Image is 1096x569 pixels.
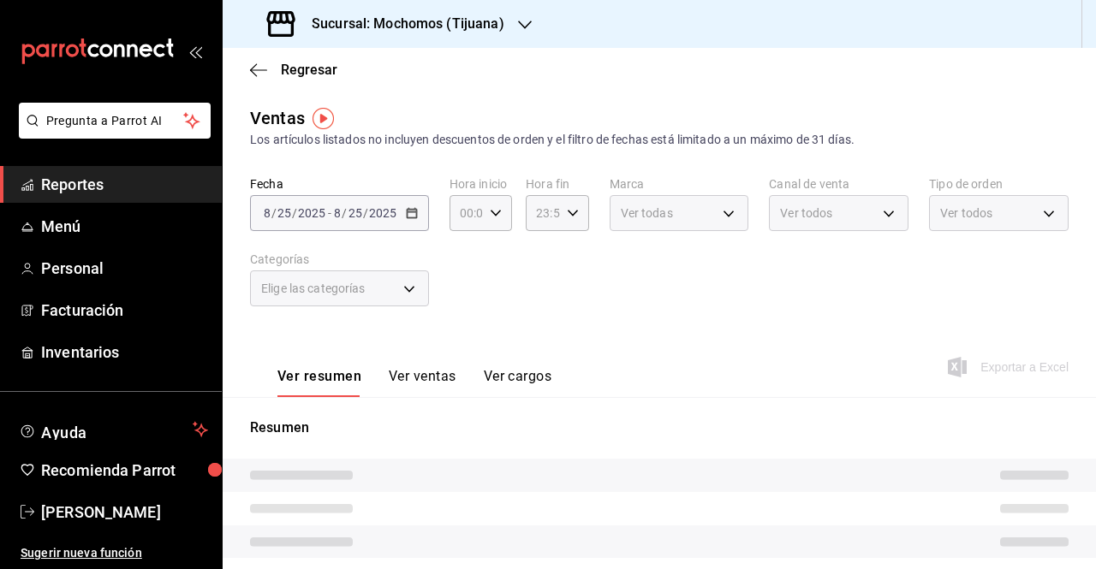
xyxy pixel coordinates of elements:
label: Hora fin [526,178,588,190]
button: Ver resumen [277,368,361,397]
div: Los artículos listados no incluyen descuentos de orden y el filtro de fechas está limitado a un m... [250,131,1069,149]
span: Pregunta a Parrot AI [46,112,184,130]
h3: Sucursal: Mochomos (Tijuana) [298,14,504,34]
input: -- [263,206,271,220]
span: Menú [41,215,208,238]
button: open_drawer_menu [188,44,202,58]
span: - [328,206,331,220]
label: Categorías [250,253,429,265]
span: Ayuda [41,419,186,440]
span: Inventarios [41,341,208,364]
span: / [342,206,347,220]
label: Hora inicio [450,178,512,190]
input: ---- [297,206,326,220]
input: -- [333,206,342,220]
span: Facturación [41,299,208,322]
label: Tipo de orden [929,178,1069,190]
div: Ventas [250,105,305,131]
span: Sugerir nueva función [21,544,208,562]
a: Pregunta a Parrot AI [12,124,211,142]
img: Tooltip marker [313,108,334,129]
button: Pregunta a Parrot AI [19,103,211,139]
span: Elige las categorías [261,280,366,297]
span: Personal [41,257,208,280]
span: / [363,206,368,220]
label: Marca [610,178,749,190]
button: Regresar [250,62,337,78]
p: Resumen [250,418,1069,438]
button: Ver cargos [484,368,552,397]
span: Ver todos [780,204,832,222]
span: / [292,206,297,220]
span: Regresar [281,62,337,78]
span: Recomienda Parrot [41,459,208,482]
span: Ver todas [621,204,673,222]
button: Ver ventas [389,368,456,397]
input: ---- [368,206,397,220]
label: Canal de venta [769,178,908,190]
div: navigation tabs [277,368,551,397]
label: Fecha [250,178,429,190]
span: Ver todos [940,204,992,222]
input: -- [348,206,363,220]
span: [PERSON_NAME] [41,501,208,524]
span: / [271,206,277,220]
input: -- [277,206,292,220]
span: Reportes [41,173,208,196]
